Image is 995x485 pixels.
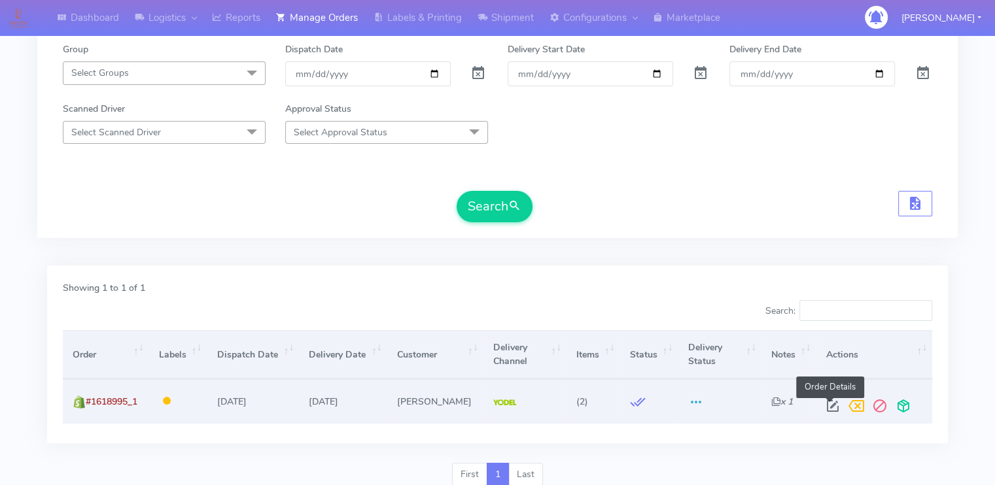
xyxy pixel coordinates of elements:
[294,126,387,139] span: Select Approval Status
[285,102,351,116] label: Approval Status
[63,330,149,379] th: Order: activate to sort column ascending
[387,379,483,423] td: [PERSON_NAME]
[207,330,299,379] th: Dispatch Date: activate to sort column ascending
[771,395,793,408] i: x 1
[149,330,207,379] th: Labels: activate to sort column ascending
[567,330,620,379] th: Items: activate to sort column ascending
[493,399,516,406] img: Yodel
[678,330,761,379] th: Delivery Status: activate to sort column ascending
[63,102,125,116] label: Scanned Driver
[299,330,387,379] th: Delivery Date: activate to sort column ascending
[63,42,88,56] label: Group
[576,395,588,408] span: (2)
[765,300,932,321] label: Search:
[620,330,678,379] th: Status: activate to sort column ascending
[483,330,567,379] th: Delivery Channel: activate to sort column ascending
[457,191,532,222] button: Search
[816,330,932,379] th: Actions: activate to sort column ascending
[71,67,129,79] span: Select Groups
[285,42,343,56] label: Dispatch Date
[799,300,932,321] input: Search:
[729,42,801,56] label: Delivery End Date
[207,379,299,423] td: [DATE]
[71,126,161,139] span: Select Scanned Driver
[299,379,387,423] td: [DATE]
[761,330,816,379] th: Notes: activate to sort column ascending
[387,330,483,379] th: Customer: activate to sort column ascending
[892,5,991,31] button: [PERSON_NAME]
[63,281,145,295] label: Showing 1 to 1 of 1
[73,395,86,409] img: shopify.png
[508,42,585,56] label: Delivery Start Date
[86,395,137,408] span: #1618995_1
